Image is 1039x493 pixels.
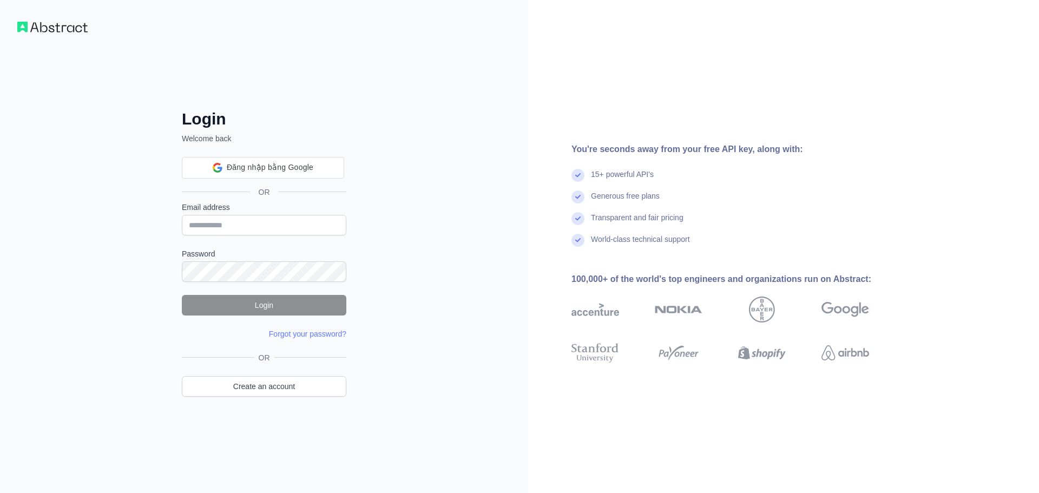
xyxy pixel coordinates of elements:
[227,162,313,173] span: Đăng nhập bằng Google
[571,273,904,286] div: 100,000+ of the world's top engineers and organizations run on Abstract:
[182,376,346,397] a: Create an account
[591,190,660,212] div: Generous free plans
[591,212,683,234] div: Transparent and fair pricing
[738,341,786,365] img: shopify
[571,212,584,225] img: check mark
[571,341,619,365] img: stanford university
[571,190,584,203] img: check mark
[250,187,279,198] span: OR
[591,169,654,190] div: 15+ powerful API's
[182,248,346,259] label: Password
[571,169,584,182] img: check mark
[17,22,88,32] img: Workflow
[655,341,702,365] img: payoneer
[749,297,775,323] img: bayer
[571,143,904,156] div: You're seconds away from your free API key, along with:
[655,297,702,323] img: nokia
[591,234,690,255] div: World-class technical support
[269,330,346,338] a: Forgot your password?
[182,157,344,179] div: Đăng nhập bằng Google
[182,295,346,315] button: Login
[821,297,869,323] img: google
[182,109,346,129] h2: Login
[182,202,346,213] label: Email address
[182,133,346,144] p: Welcome back
[571,234,584,247] img: check mark
[821,341,869,365] img: airbnb
[571,297,619,323] img: accenture
[254,352,274,363] span: OR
